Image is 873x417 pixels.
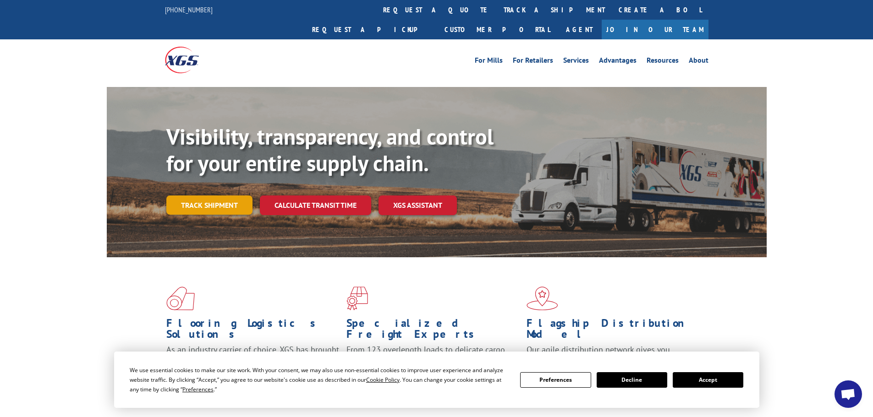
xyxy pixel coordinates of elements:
div: Open chat [835,380,862,408]
h1: Flagship Distribution Model [527,318,700,344]
a: Join Our Team [602,20,708,39]
a: For Retailers [513,57,553,67]
span: Cookie Policy [366,376,400,384]
a: [PHONE_NUMBER] [165,5,213,14]
a: Advantages [599,57,637,67]
button: Preferences [520,372,591,388]
b: Visibility, transparency, and control for your entire supply chain. [166,122,494,177]
h1: Flooring Logistics Solutions [166,318,340,344]
p: From 123 overlength loads to delicate cargo, our experienced staff knows the best way to move you... [346,344,520,385]
a: About [689,57,708,67]
button: Decline [597,372,667,388]
img: xgs-icon-focused-on-flooring-red [346,287,368,310]
a: XGS ASSISTANT [379,195,457,215]
img: xgs-icon-total-supply-chain-intelligence-red [166,287,195,310]
span: Preferences [182,385,214,393]
div: Cookie Consent Prompt [114,352,759,408]
a: For Mills [475,57,503,67]
button: Accept [673,372,743,388]
div: We use essential cookies to make our site work. With your consent, we may also use non-essential ... [130,365,509,394]
span: As an industry carrier of choice, XGS has brought innovation and dedication to flooring logistics... [166,344,339,377]
a: Customer Portal [438,20,557,39]
a: Services [563,57,589,67]
span: Our agile distribution network gives you nationwide inventory management on demand. [527,344,695,366]
a: Resources [647,57,679,67]
img: xgs-icon-flagship-distribution-model-red [527,287,558,310]
a: Agent [557,20,602,39]
a: Track shipment [166,195,253,215]
a: Request a pickup [305,20,438,39]
h1: Specialized Freight Experts [346,318,520,344]
a: Calculate transit time [260,195,371,215]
